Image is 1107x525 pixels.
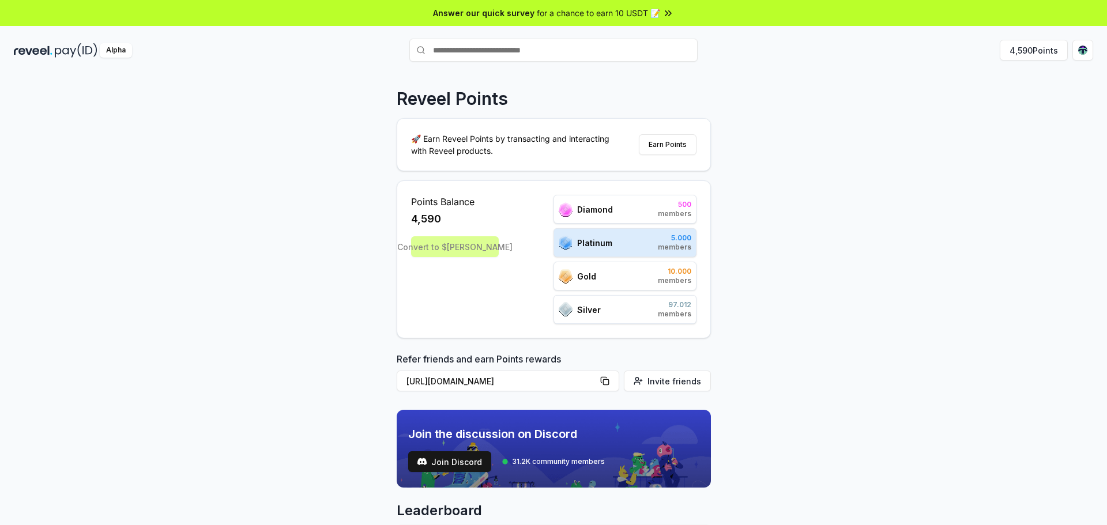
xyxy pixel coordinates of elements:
span: Diamond [577,203,613,216]
img: ranks_icon [559,302,573,317]
img: test [417,457,427,466]
button: Invite friends [624,371,711,391]
span: 4,590 [411,211,441,227]
span: 5.000 [658,233,691,243]
a: testJoin Discord [408,451,491,472]
span: Invite friends [647,375,701,387]
span: Answer our quick survey [433,7,534,19]
span: members [658,243,691,252]
button: Join Discord [408,451,491,472]
span: Points Balance [411,195,499,209]
button: 4,590Points [1000,40,1068,61]
span: 10.000 [658,267,691,276]
img: ranks_icon [559,269,573,284]
span: Join Discord [431,456,482,468]
img: ranks_icon [559,235,573,250]
span: Silver [577,304,601,316]
img: pay_id [55,43,97,58]
span: 31.2K community members [512,457,605,466]
div: Alpha [100,43,132,58]
p: 🚀 Earn Reveel Points by transacting and interacting with Reveel products. [411,133,619,157]
span: members [658,209,691,218]
span: members [658,276,691,285]
span: Gold [577,270,596,282]
img: ranks_icon [559,202,573,217]
span: Join the discussion on Discord [408,426,605,442]
span: Leaderboard [397,501,711,520]
img: reveel_dark [14,43,52,58]
p: Reveel Points [397,88,508,109]
span: for a chance to earn 10 USDT 📝 [537,7,660,19]
button: Earn Points [639,134,696,155]
span: members [658,309,691,319]
button: [URL][DOMAIN_NAME] [397,371,619,391]
span: Platinum [577,237,612,249]
img: discord_banner [397,410,711,488]
span: 500 [658,200,691,209]
div: Refer friends and earn Points rewards [397,352,711,396]
span: 97.012 [658,300,691,309]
